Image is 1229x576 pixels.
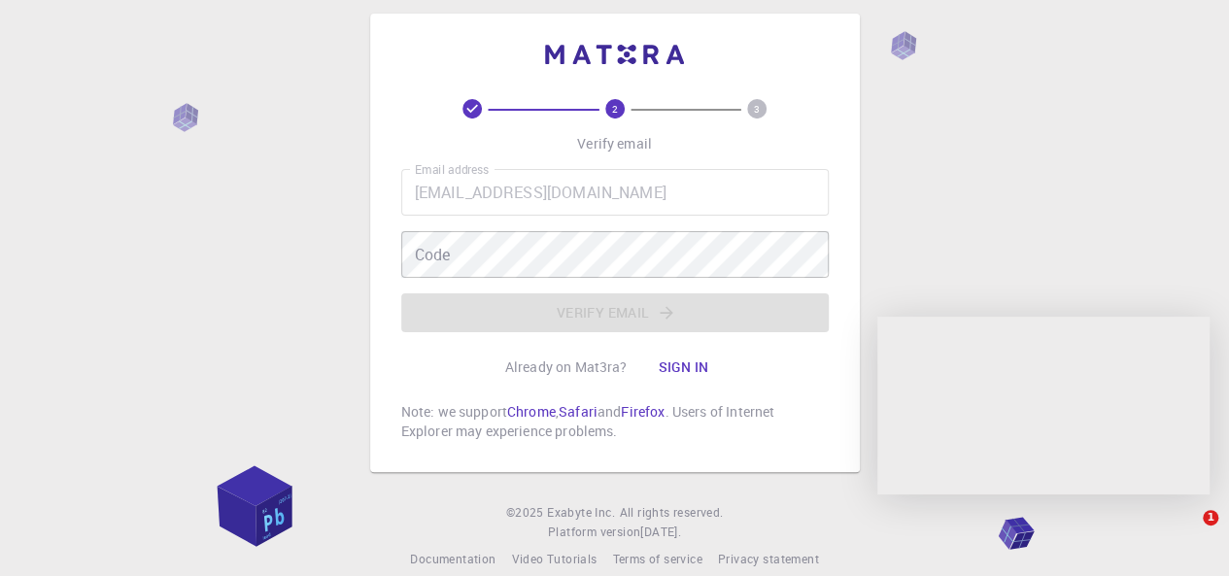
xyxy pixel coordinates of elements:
a: Documentation [410,550,495,569]
iframe: Intercom live chat [1163,510,1210,557]
span: Documentation [410,551,495,566]
span: [DATE] . [640,524,681,539]
a: [DATE]. [640,523,681,542]
label: Email address [415,161,489,178]
span: All rights reserved. [619,503,723,523]
span: Privacy statement [718,551,819,566]
p: Verify email [577,134,652,153]
p: Note: we support , and . Users of Internet Explorer may experience problems. [401,402,829,441]
text: 3 [754,102,760,116]
button: Sign in [642,348,724,387]
a: Terms of service [612,550,701,569]
a: Video Tutorials [511,550,597,569]
a: Chrome [507,402,556,421]
span: Platform version [548,523,640,542]
span: Terms of service [612,551,701,566]
a: Firefox [621,402,665,421]
a: Exabyte Inc. [547,503,615,523]
span: Video Tutorials [511,551,597,566]
a: Privacy statement [718,550,819,569]
span: 1 [1203,510,1218,525]
a: Safari [559,402,597,421]
span: © 2025 [506,503,547,523]
text: 2 [612,102,618,116]
iframe: Intercom live chat message [877,317,1210,494]
p: Already on Mat3ra? [505,357,628,377]
span: Exabyte Inc. [547,504,615,520]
